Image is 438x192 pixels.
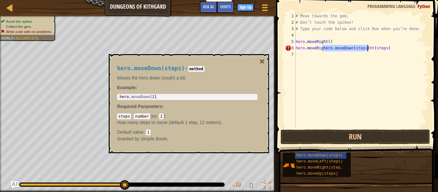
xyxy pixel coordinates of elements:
[297,153,343,158] span: hero.moveDown(steps)
[220,4,231,10] span: Hints
[297,159,343,164] span: hero.moveLeft(steps)
[131,113,134,119] span: :
[230,179,243,192] button: Adjust volume
[117,104,162,109] span: Required Parameters
[117,65,185,71] span: hero.moveDown(steps)
[257,1,273,16] button: Show game menu
[285,26,296,32] div: 3
[1,36,13,40] span: Goals
[156,113,159,119] span: :
[260,179,273,192] button: Toggle fullscreen
[283,159,295,171] img: portrait.png
[248,180,254,189] span: ♫
[117,85,136,90] span: Example
[6,24,32,29] span: Collect the gem.
[188,66,205,72] code: method
[117,113,131,119] code: steps
[415,3,417,9] span: :
[367,3,415,9] span: Programming language
[162,104,164,109] span: :
[11,181,18,189] button: Ask AI
[1,29,52,34] li: Write code with no problems.
[417,3,430,9] span: Python
[13,36,15,40] span: :
[152,113,156,119] span: ex
[117,65,257,71] h4: -
[203,4,214,10] span: Ask AI
[285,32,296,38] div: 4
[297,171,338,176] span: hero.moveUp(steps)
[200,1,217,13] button: Ask AI
[1,24,52,29] li: Collect the gem.
[117,136,140,141] span: Granted by
[285,38,296,45] div: 5
[237,4,254,11] button: Sign Up
[285,19,296,26] div: 2
[6,29,52,34] span: Write code with no problems.
[117,119,257,126] p: How many steps to move (default 1 step, 12 meters).
[285,45,296,51] div: 6
[15,36,39,40] span: Incomplete
[259,57,265,66] button: ×
[285,51,296,58] div: 7
[281,129,430,144] button: Run
[134,113,150,119] code: number
[117,136,168,141] em: Simple Boots.
[159,113,164,119] code: 2
[6,19,33,23] span: Avoid the spikes.
[143,129,146,135] span: :
[285,13,296,19] div: 1
[246,179,257,192] button: ♫
[297,165,345,170] span: hero.moveRight(steps)
[117,113,257,135] div: ( )
[146,129,151,135] code: 1
[117,129,143,135] span: Default value
[117,85,137,90] strong: :
[1,19,52,24] li: Avoid the spikes.
[117,75,257,81] p: Moves the hero down (south) a bit.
